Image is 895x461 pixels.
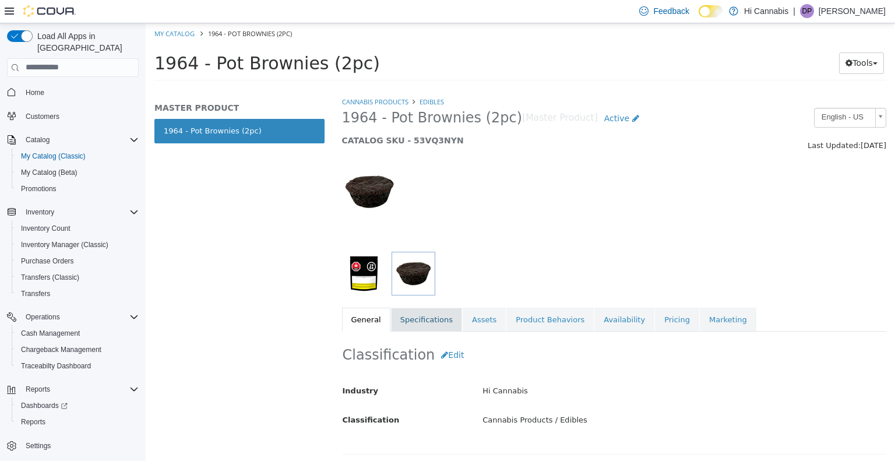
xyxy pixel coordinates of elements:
button: Reports [2,381,143,397]
button: My Catalog (Beta) [12,164,143,181]
img: 150 [196,141,251,196]
span: Reports [26,385,50,394]
h5: CATALOG SKU - 53VQ3NYN [196,112,600,122]
span: My Catalog (Classic) [16,149,139,163]
a: Marketing [554,284,611,309]
span: Home [26,88,44,97]
a: Dashboards [12,397,143,414]
h2: Classification [197,321,741,343]
a: Inventory Count [16,221,75,235]
button: Inventory Manager (Classic) [12,237,143,253]
a: Dashboards [16,399,72,413]
span: Inventory Manager (Classic) [16,238,139,252]
span: Transfers [16,287,139,301]
a: Customers [21,110,64,124]
button: Reports [21,382,55,396]
a: Cannabis Products [196,74,263,83]
a: Assets [317,284,360,309]
a: Transfers (Classic) [16,270,84,284]
div: Hi Cannabis [328,358,749,378]
button: Chargeback Management [12,342,143,358]
a: My Catalog (Beta) [16,166,82,180]
span: Traceabilty Dashboard [16,359,139,373]
a: Product Behaviors [361,284,448,309]
button: Promotions [12,181,143,197]
a: 1964 - Pot Brownies (2pc) [9,96,179,120]
span: Reports [21,417,45,427]
span: Load All Apps in [GEOGRAPHIC_DATA] [33,30,139,54]
a: Specifications [245,284,316,309]
a: Active [452,85,500,106]
span: Operations [26,312,60,322]
button: Tools [693,29,738,51]
span: Industry [197,363,233,372]
span: 1964 - Pot Brownies (2pc) [9,30,234,50]
span: DP [802,4,812,18]
button: Catalog [2,132,143,148]
button: Cash Management [12,325,143,342]
span: Home [21,85,139,100]
button: Home [2,84,143,101]
span: English - US [669,85,725,103]
a: Availability [449,284,509,309]
button: Transfers [12,286,143,302]
span: Active [459,90,484,100]
button: Traceabilty Dashboard [12,358,143,374]
a: Cash Management [16,326,84,340]
a: Settings [21,439,55,453]
span: Transfers [21,289,50,298]
span: Transfers (Classic) [21,273,79,282]
button: Operations [21,310,65,324]
button: My Catalog (Classic) [12,148,143,164]
span: 1964 - Pot Brownies (2pc) [62,6,146,15]
span: Settings [26,441,51,451]
span: Chargeback Management [21,345,101,354]
input: Dark Mode [699,5,723,17]
a: Home [21,86,49,100]
span: Operations [21,310,139,324]
span: 1964 - Pot Brownies (2pc) [196,86,377,104]
p: Hi Cannabis [744,4,788,18]
span: Cash Management [21,329,80,338]
p: [PERSON_NAME] [819,4,886,18]
p: | [793,4,795,18]
span: Feedback [653,5,689,17]
button: Reports [12,414,143,430]
span: My Catalog (Classic) [21,152,86,161]
span: Traceabilty Dashboard [21,361,91,371]
span: Chargeback Management [16,343,139,357]
span: Cash Management [16,326,139,340]
span: [DATE] [715,118,741,126]
div: Cannabis Products / Edibles [328,387,749,407]
span: Catalog [26,135,50,145]
div: Desmond Prior [800,4,814,18]
a: Promotions [16,182,61,196]
a: General [196,284,245,309]
button: Catalog [21,133,54,147]
button: Inventory Count [12,220,143,237]
a: English - US [668,85,741,104]
span: Reports [16,415,139,429]
button: Settings [2,437,143,454]
span: Inventory [21,205,139,219]
span: Customers [21,109,139,124]
span: Reports [21,382,139,396]
a: Pricing [509,284,554,309]
span: Settings [21,438,139,453]
span: Inventory Count [16,221,139,235]
span: Promotions [21,184,57,193]
span: My Catalog (Beta) [21,168,77,177]
span: Dashboards [16,399,139,413]
span: Catalog [21,133,139,147]
img: Cova [23,5,76,17]
span: Transfers (Classic) [16,270,139,284]
span: Dashboards [21,401,68,410]
span: Purchase Orders [16,254,139,268]
span: Inventory Manager (Classic) [21,240,108,249]
a: Purchase Orders [16,254,79,268]
span: Classification [197,392,254,401]
span: Inventory [26,207,54,217]
a: My Catalog [9,6,49,15]
a: Edibles [274,74,298,83]
button: Purchase Orders [12,253,143,269]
